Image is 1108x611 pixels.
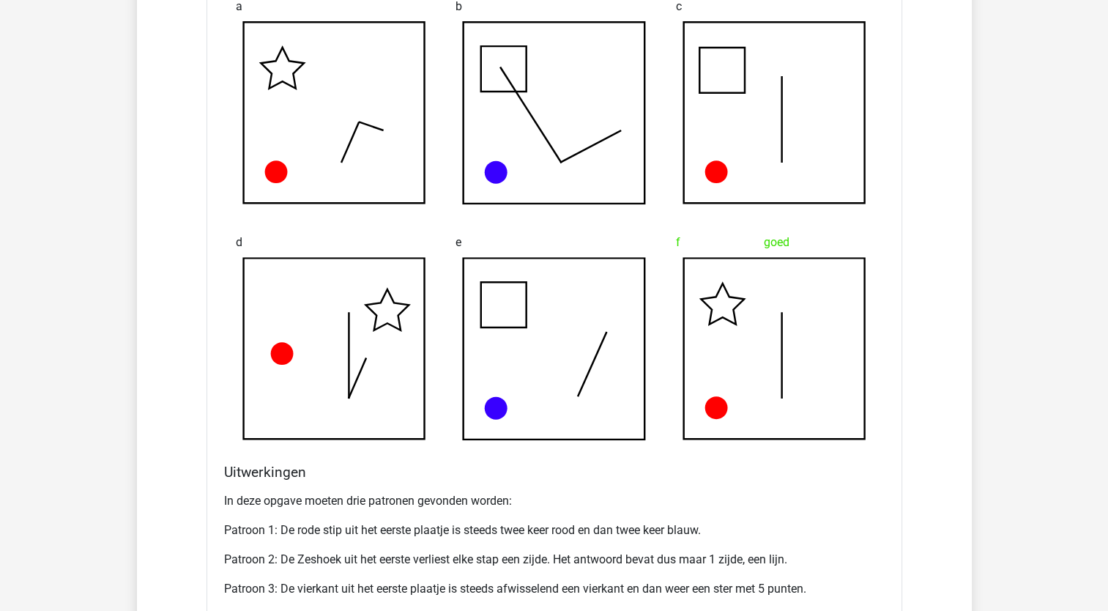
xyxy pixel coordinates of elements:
span: d [236,228,242,257]
p: In deze opgave moeten drie patronen gevonden worden: [224,492,885,510]
p: Patroon 1: De rode stip uit het eerste plaatje is steeds twee keer rood en dan twee keer blauw. [224,522,885,539]
span: f [676,228,680,257]
p: Patroon 2: De Zeshoek uit het eerste verliest elke stap een zijde. Het antwoord bevat dus maar 1 ... [224,551,885,569]
h4: Uitwerkingen [224,464,885,481]
p: Patroon 3: De vierkant uit het eerste plaatje is steeds afwisselend een vierkant en dan weer een ... [224,580,885,598]
span: e [456,228,461,257]
div: goed [676,228,873,257]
